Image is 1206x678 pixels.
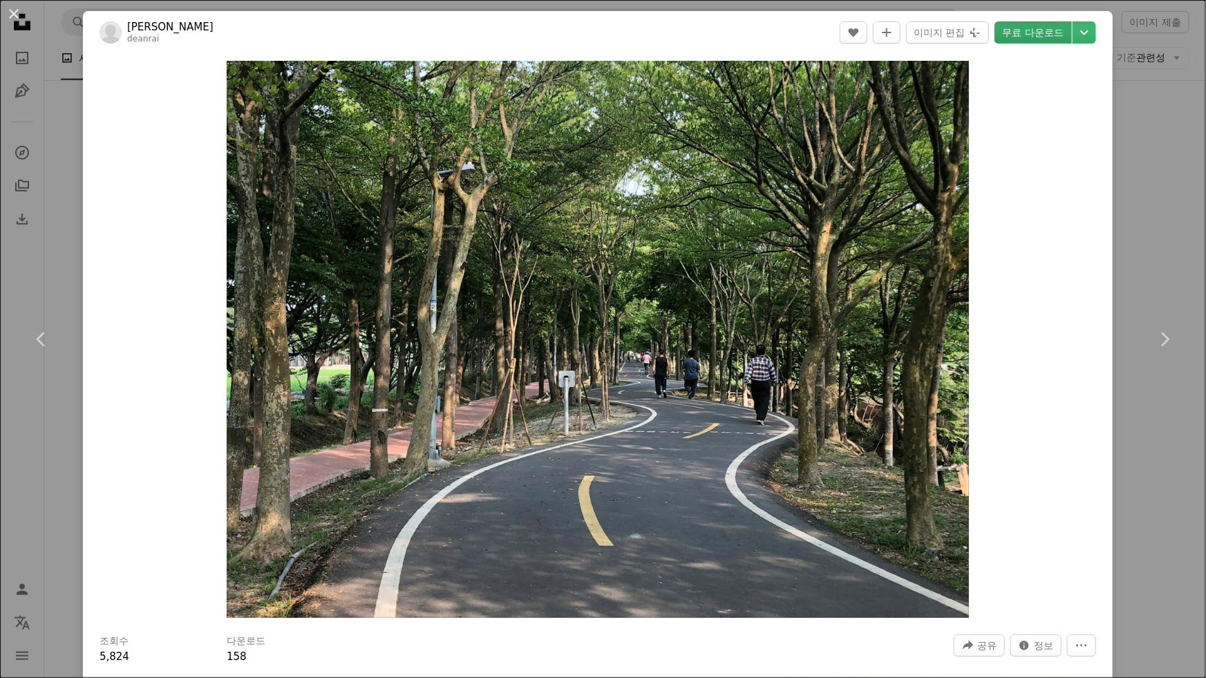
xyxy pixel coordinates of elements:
button: 좋아요 [840,21,867,44]
button: 다운로드 크기 선택 [1073,21,1096,44]
button: 더 많은 작업 [1067,634,1096,657]
img: 도로 사진 [227,61,970,618]
a: 무료 다운로드 [995,21,1072,44]
img: Utpal Kumar의 프로필로 이동 [100,21,122,44]
a: 다음 [1123,273,1206,406]
h3: 조회수 [100,634,129,648]
span: 정보 [1034,635,1053,656]
span: 158 [227,650,247,663]
button: 컬렉션에 추가 [873,21,901,44]
h3: 다운로드 [227,634,265,648]
a: deanrai [127,34,159,44]
button: 이 이미지 확대 [227,61,970,618]
button: 이 이미지 공유 [954,634,1005,657]
span: 5,824 [100,650,129,663]
button: 이미지 편집 [906,21,988,44]
button: 이 이미지 관련 통계 [1010,634,1062,657]
a: [PERSON_NAME] [127,20,214,34]
span: 공유 [977,635,997,656]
